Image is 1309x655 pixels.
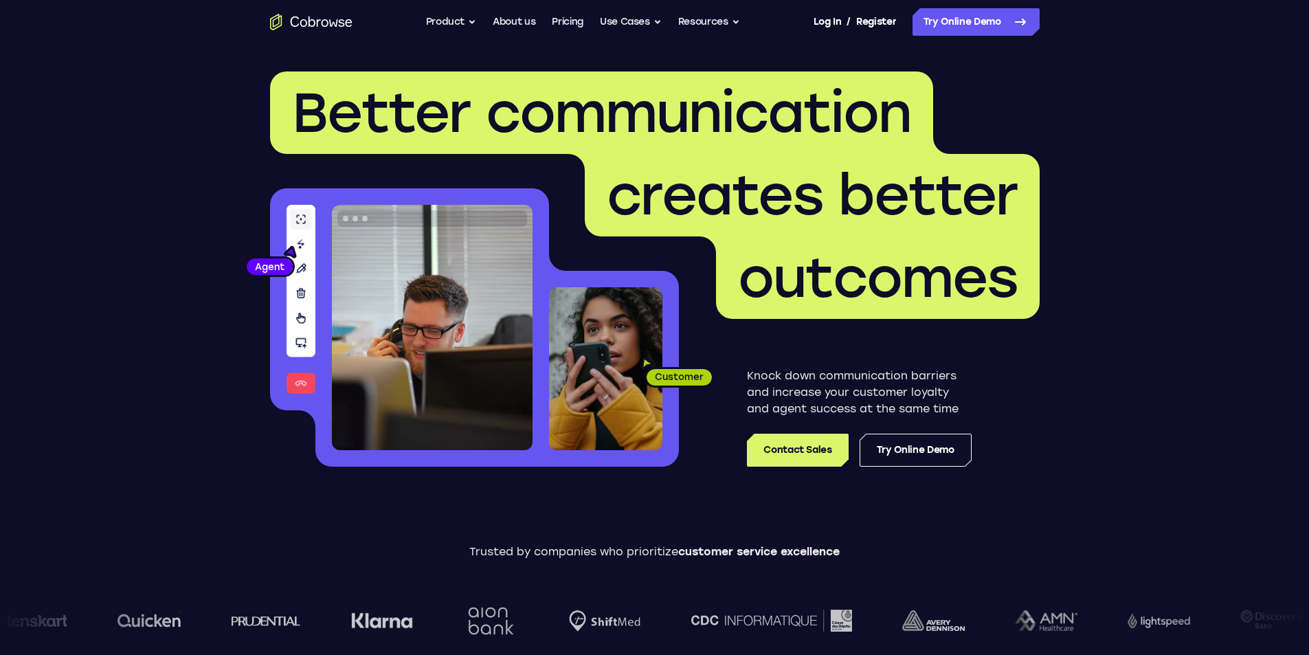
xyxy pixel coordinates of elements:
span: creates better [607,162,1018,228]
img: AMN Healthcare [1011,610,1074,632]
span: customer service excellence [678,545,840,558]
img: Shiftmed [566,610,637,632]
a: Register [856,8,896,36]
span: / [847,14,851,30]
a: Log In [814,8,841,36]
img: avery-dennison [898,610,961,631]
a: Contact Sales [747,434,848,467]
a: Try Online Demo [860,434,972,467]
a: About us [493,8,535,36]
img: A customer holding their phone [549,287,662,450]
span: outcomes [738,245,1018,311]
img: CDC Informatique [687,610,848,631]
button: Product [426,8,477,36]
img: Lightspeed [1124,613,1187,628]
p: Knock down communication barriers and increase your customer loyalty and agent success at the sam... [747,368,972,417]
img: Aion Bank [460,593,515,649]
img: Klarna [348,612,410,629]
a: Go to the home page [270,14,353,30]
button: Resources [678,8,740,36]
button: Use Cases [600,8,662,36]
a: Try Online Demo [913,8,1040,36]
a: Pricing [552,8,583,36]
span: Better communication [292,80,911,146]
img: A customer support agent talking on the phone [332,205,533,450]
img: prudential [227,615,297,626]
